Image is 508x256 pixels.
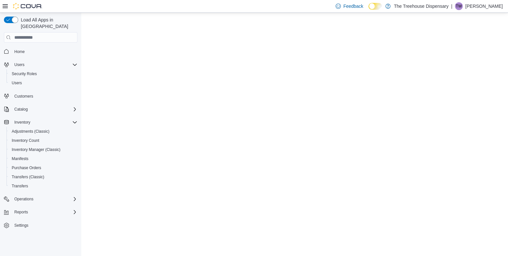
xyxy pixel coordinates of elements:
span: Security Roles [9,70,77,78]
button: Transfers (Classic) [7,172,80,182]
p: [PERSON_NAME] [465,2,503,10]
a: Inventory Manager (Classic) [9,146,63,154]
span: Inventory [14,120,30,125]
button: Users [7,78,80,88]
span: TW [456,2,462,10]
button: Inventory Manager (Classic) [7,145,80,154]
button: Users [1,60,80,69]
img: Cova [13,3,42,9]
span: Transfers [12,183,28,189]
span: Home [14,49,25,54]
span: Users [12,61,77,69]
span: Inventory Count [12,138,39,143]
span: Adjustments (Classic) [12,129,49,134]
span: Home [12,47,77,55]
span: Inventory Count [9,137,77,144]
a: Users [9,79,24,87]
span: Users [12,80,22,86]
button: Transfers [7,182,80,191]
button: Settings [1,221,80,230]
span: Manifests [12,156,28,161]
button: Home [1,47,80,56]
span: Users [14,62,24,67]
input: Dark Mode [368,3,382,10]
span: Transfers [9,182,77,190]
span: Purchase Orders [12,165,41,170]
button: Operations [1,195,80,204]
div: Tina Wilkins [455,2,463,10]
span: Customers [12,92,77,100]
button: Reports [1,208,80,217]
a: Home [12,48,27,56]
span: Reports [12,208,77,216]
span: Feedback [343,3,363,9]
button: Customers [1,91,80,101]
button: Inventory Count [7,136,80,145]
span: Customers [14,94,33,99]
a: Purchase Orders [9,164,44,172]
a: Inventory Count [9,137,42,144]
a: Security Roles [9,70,39,78]
button: Manifests [7,154,80,163]
span: Reports [14,209,28,215]
button: Users [12,61,27,69]
span: Purchase Orders [9,164,77,172]
span: Transfers (Classic) [9,173,77,181]
nav: Complex example [4,44,77,247]
button: Adjustments (Classic) [7,127,80,136]
span: Manifests [9,155,77,163]
span: Inventory [12,118,77,126]
button: Operations [12,195,36,203]
span: Inventory Manager (Classic) [12,147,60,152]
button: Reports [12,208,31,216]
a: Adjustments (Classic) [9,128,52,135]
span: Security Roles [12,71,37,76]
span: Users [9,79,77,87]
a: Transfers (Classic) [9,173,47,181]
a: Customers [12,92,36,100]
span: Settings [12,221,77,229]
button: Security Roles [7,69,80,78]
button: Inventory [12,118,33,126]
span: Inventory Manager (Classic) [9,146,77,154]
span: Adjustments (Classic) [9,128,77,135]
span: Settings [14,223,28,228]
span: Operations [14,196,33,202]
a: Manifests [9,155,31,163]
span: Load All Apps in [GEOGRAPHIC_DATA] [18,17,77,30]
a: Settings [12,222,31,229]
p: | [451,2,452,10]
button: Catalog [12,105,30,113]
p: The Treehouse Dispensary [394,2,448,10]
button: Inventory [1,118,80,127]
span: Catalog [12,105,77,113]
button: Purchase Orders [7,163,80,172]
span: Transfers (Classic) [12,174,44,180]
button: Catalog [1,105,80,114]
a: Transfers [9,182,31,190]
span: Catalog [14,107,28,112]
span: Operations [12,195,77,203]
